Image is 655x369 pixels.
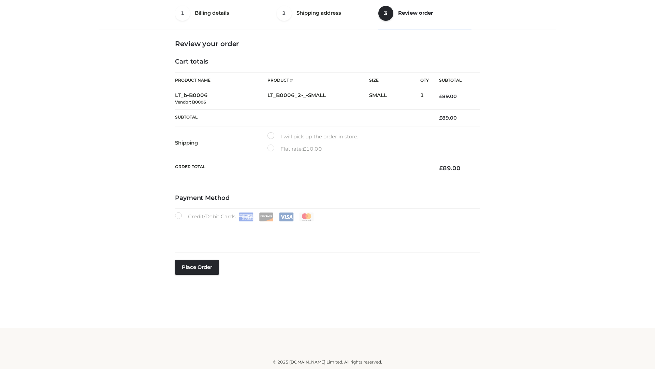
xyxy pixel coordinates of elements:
th: Product Name [175,72,267,88]
button: Place order [175,260,219,275]
th: Qty [420,72,429,88]
bdi: 10.00 [303,146,322,152]
span: £ [439,165,443,172]
bdi: 89.00 [439,115,457,121]
span: £ [303,146,306,152]
th: Shipping [175,126,267,159]
img: Amex [239,213,253,221]
td: 1 [420,88,429,110]
small: Vendor: B0006 [175,99,206,105]
bdi: 89.00 [439,93,457,99]
img: Discover [259,213,274,221]
th: Product # [267,72,369,88]
th: Order Total [175,159,429,177]
h4: Cart totals [175,58,480,66]
td: LT_B0006_2-_-SMALL [267,88,369,110]
label: Flat rate: [267,145,322,153]
td: LT_b-B0006 [175,88,267,110]
span: £ [439,93,442,99]
label: Credit/Debit Cards [175,212,315,221]
iframe: Secure payment input frame [174,220,479,245]
td: SMALL [369,88,420,110]
div: © 2025 [DOMAIN_NAME] Limited. All rights reserved. [101,359,554,366]
img: Visa [279,213,294,221]
span: £ [439,115,442,121]
th: Subtotal [429,73,480,88]
th: Size [369,73,417,88]
bdi: 89.00 [439,165,461,172]
label: I will pick up the order in store. [267,132,358,141]
th: Subtotal [175,109,429,126]
h3: Review your order [175,40,480,48]
img: Mastercard [299,213,314,221]
h4: Payment Method [175,194,480,202]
